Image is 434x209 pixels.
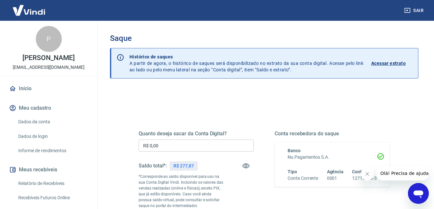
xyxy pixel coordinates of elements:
a: Dados de login [16,130,89,143]
h6: Conta Corrente [288,175,318,182]
h5: Conta recebedora do saque [275,130,390,137]
a: Recebíveis Futuros Online [16,191,89,204]
p: A partir de agora, o histórico de saques será disponibilizado no extrato da sua conta digital. Ac... [129,54,363,73]
p: Acessar extrato [371,60,406,67]
a: Informe de rendimentos [16,144,89,157]
button: Meus recebíveis [8,163,89,177]
h5: Quanto deseja sacar da Conta Digital? [139,130,254,137]
a: Dados da conta [16,115,89,129]
h3: Saque [110,34,418,43]
h6: 0001 [327,175,344,182]
iframe: Fechar mensagem [361,167,374,180]
button: Sair [403,5,426,17]
img: Vindi [8,0,50,20]
p: *Corresponde ao saldo disponível para uso na sua Conta Digital Vindi. Incluindo os valores das ve... [139,174,225,209]
p: [EMAIL_ADDRESS][DOMAIN_NAME] [13,64,85,71]
span: Conta [352,169,364,174]
p: Histórico de saques [129,54,363,60]
span: Olá! Precisa de ajuda? [4,5,55,10]
span: Banco [288,148,301,153]
a: Relatório de Recebíveis [16,177,89,190]
h6: 12715886-3 [352,175,377,182]
h5: Saldo total*: [139,163,167,169]
h6: Nu Pagamentos S.A. [288,154,377,161]
button: Meu cadastro [8,101,89,115]
iframe: Mensagem da empresa [376,166,429,180]
div: P [36,26,62,52]
span: Tipo [288,169,297,174]
p: R$ 277,87 [173,163,194,169]
span: Agência [327,169,344,174]
iframe: Botão para abrir a janela de mensagens [408,183,429,204]
a: Acessar extrato [371,54,413,73]
p: [PERSON_NAME] [22,55,75,61]
a: Início [8,81,89,96]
